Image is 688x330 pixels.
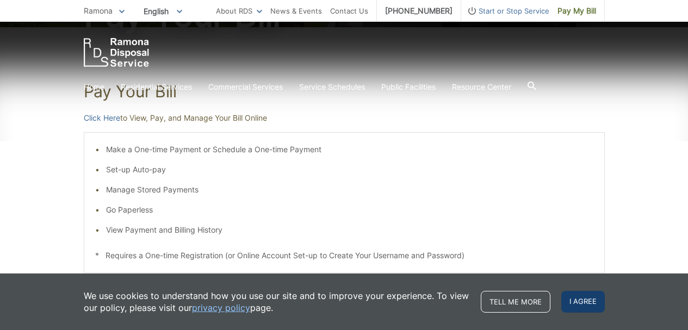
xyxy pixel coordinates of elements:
span: Ramona [84,6,113,15]
a: Click Here [84,112,120,124]
a: News & Events [270,5,322,17]
a: privacy policy [192,302,250,314]
span: Pay My Bill [557,5,596,17]
li: Set-up Auto-pay [106,164,593,176]
a: Residential Services [121,81,192,93]
li: Manage Stored Payments [106,184,593,196]
a: Service Schedules [299,81,365,93]
a: Public Facilities [381,81,436,93]
a: EDCD logo. Return to the homepage. [84,38,149,67]
a: Commercial Services [208,81,283,93]
p: * Requires a One-time Registration (or Online Account Set-up to Create Your Username and Password) [95,250,593,261]
li: View Payment and Billing History [106,224,593,236]
span: English [135,2,190,20]
a: Home [84,81,104,93]
p: to View, Pay, and Manage Your Bill Online [84,112,605,124]
span: I agree [561,291,605,313]
li: Go Paperless [106,204,593,216]
a: Contact Us [330,5,368,17]
a: About RDS [216,5,262,17]
a: Tell me more [481,291,550,313]
li: Make a One-time Payment or Schedule a One-time Payment [106,144,593,155]
p: We use cookies to understand how you use our site and to improve your experience. To view our pol... [84,290,470,314]
a: Resource Center [452,81,511,93]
